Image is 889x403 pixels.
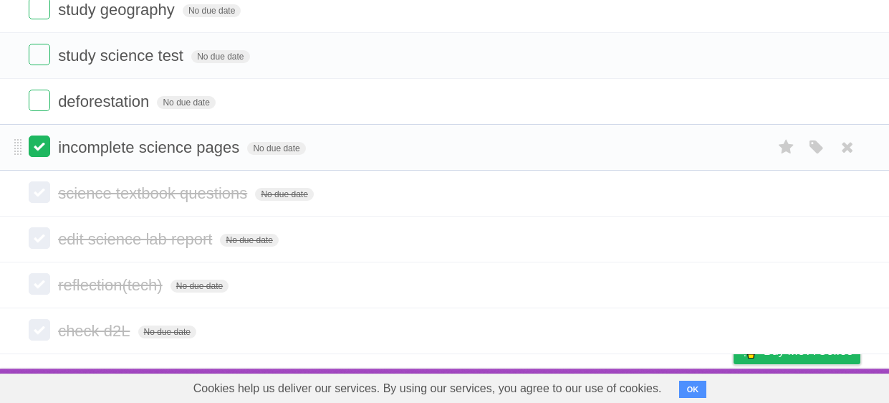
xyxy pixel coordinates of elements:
[247,142,305,155] span: No due date
[58,184,251,202] span: science textbook questions
[255,188,313,201] span: No due date
[770,372,860,399] a: Suggest a feature
[29,181,50,203] label: Done
[679,381,707,398] button: OK
[58,138,243,156] span: incomplete science pages
[58,230,216,248] span: edit science lab report
[183,4,241,17] span: No due date
[29,44,50,65] label: Done
[666,372,698,399] a: Terms
[58,276,166,294] span: reflection(tech)
[764,338,853,364] span: Buy me a coffee
[58,47,187,65] span: study science test
[29,227,50,249] label: Done
[157,96,215,109] span: No due date
[58,93,153,110] span: deforestation
[58,1,178,19] span: study geography
[29,319,50,341] label: Done
[138,326,196,338] span: No due date
[58,322,133,340] span: check d2L
[773,136,800,159] label: Star task
[543,372,573,399] a: About
[29,136,50,157] label: Done
[29,273,50,295] label: Done
[590,372,648,399] a: Developers
[179,374,676,403] span: Cookies help us deliver our services. By using our services, you agree to our use of cookies.
[191,50,249,63] span: No due date
[170,280,229,293] span: No due date
[29,90,50,111] label: Done
[715,372,752,399] a: Privacy
[220,234,278,247] span: No due date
